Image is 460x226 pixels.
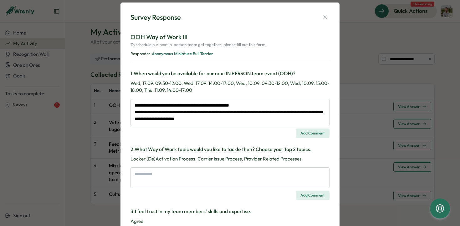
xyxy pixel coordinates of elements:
[130,155,330,162] p: Locker (De)Activation Process, Carrier Issue Process, Provider Related Processes
[296,191,330,200] button: Add Comment
[300,129,325,138] span: Add Comment
[296,129,330,138] button: Add Comment
[130,51,152,56] span: Responder:
[130,218,330,225] p: Agree
[300,191,325,200] span: Add Comment
[130,70,330,77] h3: 1 . When would you be available for our next IN PERSON team event (OOH)?
[130,32,330,42] p: OOH Way of Work III
[130,208,330,215] h3: 3 . I feel trust in my team members' skills and expertise.
[130,80,330,94] p: Wed, 17.09. 09:30-12:00, Wed, 17.09. 14:00-17:00, Wed, 10.09. 09:30-12:00, Wed, 10.09. 15:00-18:0...
[152,51,213,56] span: Anonymous Miniature Bull Terrier
[130,13,181,22] div: Survey Response
[130,145,330,153] h3: 2 . What Way of Work topic would you like to tackle then? Choose your top 2 topics.
[130,42,330,50] p: To schedule our next in-person team get together, please fill out this form.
